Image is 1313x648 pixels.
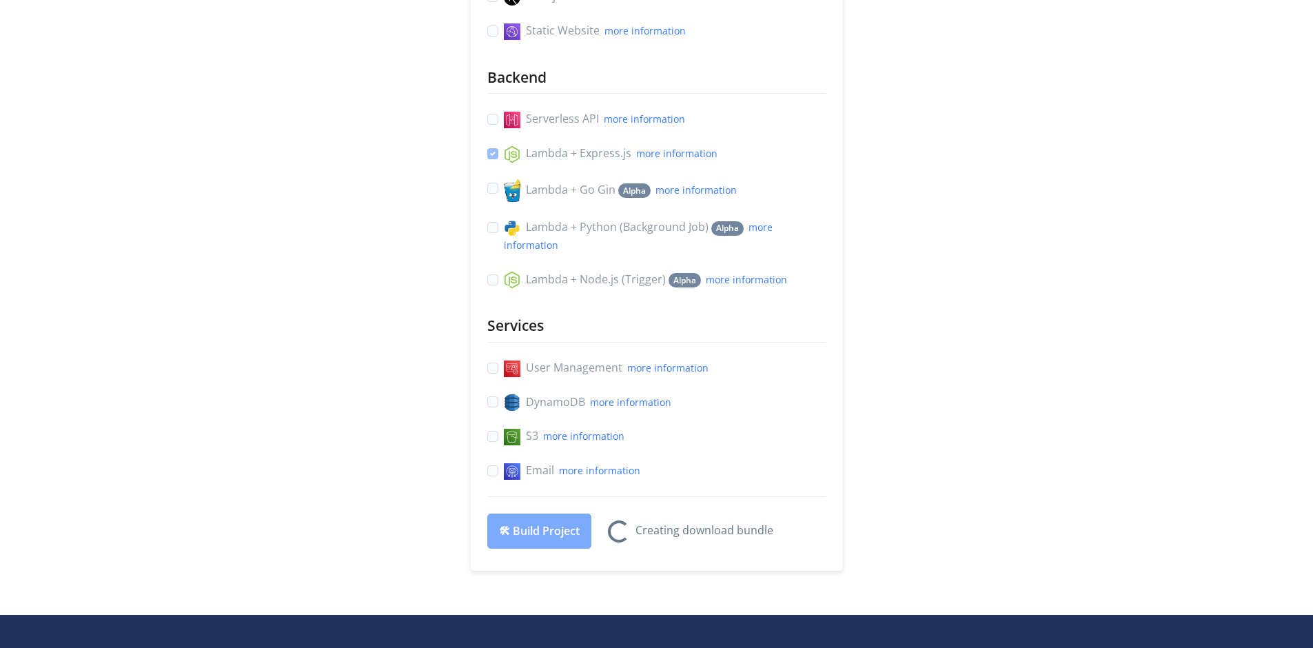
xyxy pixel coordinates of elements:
[504,463,520,480] img: svg%3e
[618,183,651,198] span: Alpha
[604,112,685,125] a: more information
[504,179,520,203] img: go_gin.png
[504,394,671,412] label: DynamoDB
[504,145,717,163] label: Lambda + Express.js
[487,514,591,549] button: 🛠 Build Project
[504,359,709,377] label: User Management
[504,22,686,40] label: Static Website
[504,462,640,480] label: Email
[711,221,744,236] span: Alpha
[627,361,709,374] a: more information
[636,147,717,160] a: more information
[504,394,520,411] img: dynamodb.svg
[487,68,826,88] h2: Backend
[590,396,671,409] a: more information
[487,316,826,336] h2: Services
[504,272,520,288] img: nodejs.svg
[504,110,685,128] label: Serverless API
[635,522,773,540] div: Creating download bundle
[655,183,737,196] a: more information
[604,24,686,37] a: more information
[504,112,520,128] img: svg%3e
[543,429,624,443] a: more information
[669,273,701,287] span: Alpha
[504,429,520,445] img: svg%3e
[504,361,520,377] img: cognito.svg
[559,464,640,477] a: more information
[504,271,787,289] label: Lambda + Node.js (Trigger)
[706,273,787,286] a: more information
[504,219,826,254] label: Lambda + Python (Background Job)
[504,23,520,40] img: svg%3e
[504,146,520,163] img: svg%3e
[504,220,520,236] img: python.svg
[504,179,737,203] label: Lambda + Go Gin
[504,427,624,445] label: S3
